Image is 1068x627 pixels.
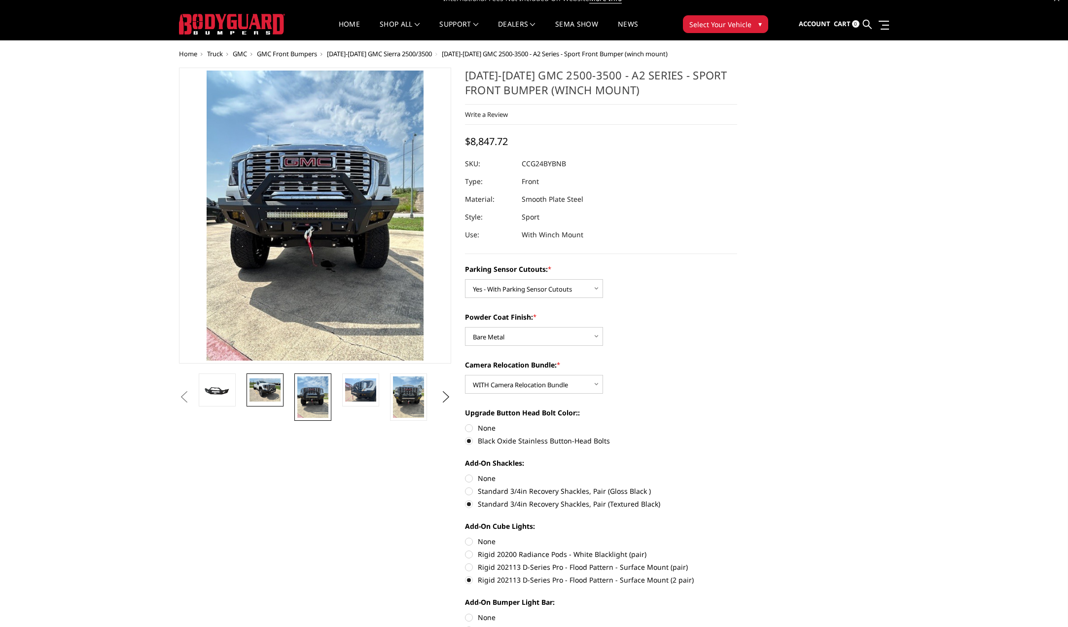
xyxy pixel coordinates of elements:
[465,173,514,190] dt: Type:
[834,11,859,37] a: Cart 0
[339,21,360,40] a: Home
[465,562,737,572] label: Rigid 202113 D-Series Pro - Flood Pattern - Surface Mount (pair)
[522,190,583,208] dd: Smooth Plate Steel
[345,378,376,402] img: 2024-2025 GMC 2500-3500 - A2 Series - Sport Front Bumper (winch mount)
[297,376,328,418] img: 2024-2025 GMC 2500-3500 - A2 Series - Sport Front Bumper (winch mount)
[439,390,454,405] button: Next
[465,312,737,322] label: Powder Coat Finish:
[683,15,768,33] button: Select Your Vehicle
[465,407,737,418] label: Upgrade Button Head Bolt Color::
[257,49,317,58] a: GMC Front Bumpers
[522,226,583,244] dd: With Winch Mount
[498,21,535,40] a: Dealers
[465,612,737,623] label: None
[207,49,223,58] a: Truck
[465,458,737,468] label: Add-On Shackles:
[179,49,197,58] a: Home
[179,14,285,35] img: BODYGUARD BUMPERS
[465,135,508,148] span: $8,847.72
[249,378,281,402] img: 2024-2025 GMC 2500-3500 - A2 Series - Sport Front Bumper (winch mount)
[555,21,598,40] a: SEMA Show
[439,21,478,40] a: Support
[465,155,514,173] dt: SKU:
[465,208,514,226] dt: Style:
[233,49,247,58] a: GMC
[465,264,737,274] label: Parking Sensor Cutouts:
[465,536,737,547] label: None
[465,360,737,370] label: Camera Relocation Bundle:
[465,486,737,496] label: Standard 3/4in Recovery Shackles, Pair (Gloss Black )
[465,575,737,585] label: Rigid 202113 D-Series Pro - Flood Pattern - Surface Mount (2 pair)
[465,597,737,607] label: Add-On Bumper Light Bar:
[202,383,233,397] img: 2024-2025 GMC 2500-3500 - A2 Series - Sport Front Bumper (winch mount)
[522,208,539,226] dd: Sport
[380,21,420,40] a: shop all
[522,155,566,173] dd: CCG24BYBNB
[618,21,638,40] a: News
[852,20,859,28] span: 0
[327,49,432,58] a: [DATE]-[DATE] GMC Sierra 2500/3500
[465,110,508,119] a: Write a Review
[465,473,737,483] label: None
[465,499,737,509] label: Standard 3/4in Recovery Shackles, Pair (Textured Black)
[799,11,830,37] a: Account
[465,68,737,105] h1: [DATE]-[DATE] GMC 2500-3500 - A2 Series - Sport Front Bumper (winch mount)
[799,19,830,28] span: Account
[465,549,737,559] label: Rigid 20200 Radiance Pods - White Blacklight (pair)
[393,376,424,418] img: 2024-2025 GMC 2500-3500 - A2 Series - Sport Front Bumper (winch mount)
[689,19,751,30] span: Select Your Vehicle
[442,49,668,58] span: [DATE]-[DATE] GMC 2500-3500 - A2 Series - Sport Front Bumper (winch mount)
[465,423,737,433] label: None
[465,521,737,531] label: Add-On Cube Lights:
[758,19,762,29] span: ▾
[834,19,851,28] span: Cart
[522,173,539,190] dd: Front
[177,390,191,405] button: Previous
[465,436,737,446] label: Black Oxide Stainless Button-Head Bolts
[465,226,514,244] dt: Use:
[465,190,514,208] dt: Material:
[179,68,451,364] a: 2024-2025 GMC 2500-3500 - A2 Series - Sport Front Bumper (winch mount)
